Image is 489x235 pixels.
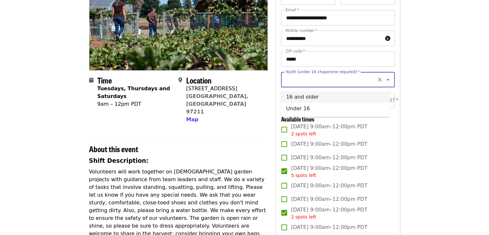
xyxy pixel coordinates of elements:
span: [DATE] 9:00am–12:00pm PDT [291,164,367,179]
div: [STREET_ADDRESS] [186,85,263,93]
span: [DATE] 9:00am–12:00pm PDT [291,195,367,203]
span: About this event [89,143,138,154]
span: [DATE] 9:00am–12:00pm PDT [291,140,367,148]
input: Mobile number [281,31,382,46]
i: calendar icon [89,77,94,83]
span: Available times [281,115,314,123]
input: ZIP code [281,51,394,67]
span: 2 spots left [291,131,316,136]
i: map-marker-alt icon [178,77,182,83]
span: [DATE] 9:00am–12:00pm PDT [291,154,367,162]
li: 16 and older [281,91,390,103]
li: Under 16 [281,103,390,114]
span: Location [186,74,212,86]
button: Clear [375,75,384,84]
span: Time [97,74,112,86]
span: [DATE] 9:00am–12:00pm PDT [291,182,367,190]
a: [GEOGRAPHIC_DATA], [GEOGRAPHIC_DATA] 97211 [186,93,249,115]
button: Map [186,116,198,123]
span: 5 spots left [291,173,316,178]
div: 9am – 12pm PDT [97,100,173,108]
button: Close [384,75,393,84]
label: Email [285,8,299,12]
i: circle-info icon [385,35,390,42]
span: [DATE] 9:00am–12:00pm PDT [291,206,367,220]
span: [DATE] 9:00am–12:00pm PDT [291,123,367,137]
span: [DATE] 9:00am–12:00pm PDT [291,223,367,231]
label: ZIP code [285,49,305,53]
input: Email [281,10,394,25]
strong: Shift Description: [89,157,149,164]
strong: Tuesdays, Thursdays and Saturdays [97,85,170,99]
span: Map [186,116,198,122]
label: Youth (under 16 chaperone required) [285,70,359,74]
span: 2 spots left [291,214,316,220]
label: Mobile number [285,29,317,33]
